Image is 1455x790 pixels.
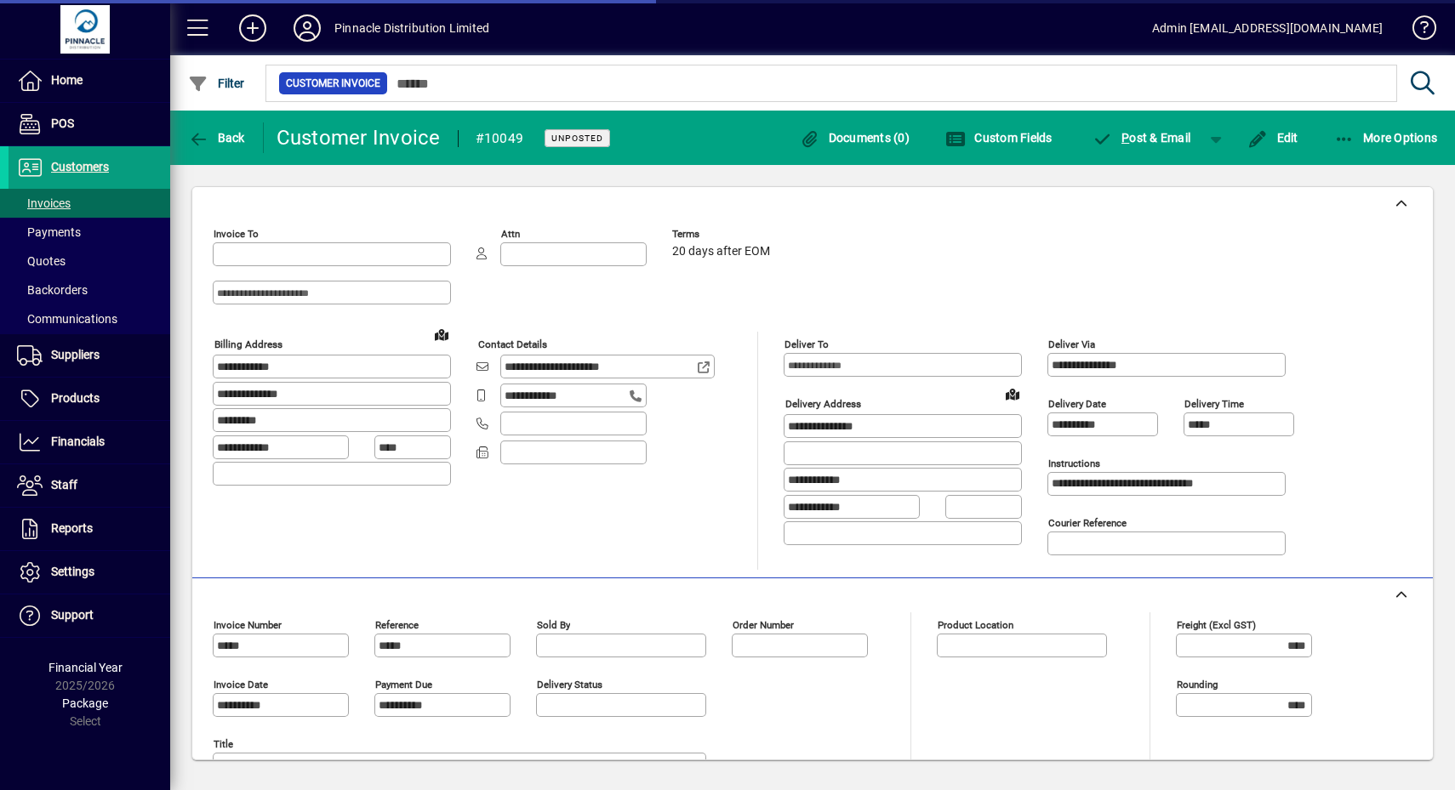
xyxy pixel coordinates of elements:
[51,608,94,622] span: Support
[501,228,520,240] mat-label: Attn
[214,619,282,631] mat-label: Invoice number
[1048,517,1127,529] mat-label: Courier Reference
[51,160,109,173] span: Customers
[428,321,455,348] a: View on map
[214,228,259,240] mat-label: Invoice To
[184,122,249,153] button: Back
[277,124,441,151] div: Customer Invoice
[51,478,77,492] span: Staff
[51,391,100,405] span: Products
[51,565,94,578] span: Settings
[62,696,108,710] span: Package
[1330,122,1442,153] button: More Options
[476,125,524,152] div: #10049
[188,77,245,90] span: Filter
[51,348,100,361] span: Suppliers
[941,122,1057,153] button: Custom Fields
[17,312,117,326] span: Communications
[537,619,570,631] mat-label: Sold by
[551,133,603,144] span: Unposted
[799,131,910,145] span: Documents (0)
[945,131,1053,145] span: Custom Fields
[1177,679,1218,691] mat-label: Rounding
[334,14,489,42] div: Pinnacle Distribution Limited
[1400,3,1434,59] a: Knowledge Base
[51,435,105,448] span: Financials
[9,60,170,102] a: Home
[17,196,71,210] span: Invoices
[17,283,88,297] span: Backorders
[733,619,794,631] mat-label: Order number
[672,229,774,240] span: Terms
[9,189,170,218] a: Invoices
[184,68,249,99] button: Filter
[999,380,1026,407] a: View on map
[9,551,170,594] a: Settings
[938,619,1013,631] mat-label: Product location
[1093,131,1191,145] span: ost & Email
[1084,122,1200,153] button: Post & Email
[9,218,170,247] a: Payments
[537,679,602,691] mat-label: Delivery status
[9,276,170,304] a: Backorders
[1152,14,1383,42] div: Admin [EMAIL_ADDRESS][DOMAIN_NAME]
[1048,398,1106,410] mat-label: Delivery date
[17,225,81,239] span: Payments
[225,13,280,43] button: Add
[1247,131,1298,145] span: Edit
[214,679,268,691] mat-label: Invoice date
[214,738,233,750] mat-label: Title
[9,508,170,550] a: Reports
[785,338,829,350] mat-label: Deliver To
[9,247,170,276] a: Quotes
[9,103,170,145] a: POS
[375,679,432,691] mat-label: Payment due
[170,122,264,153] app-page-header-button: Back
[9,421,170,463] a: Financials
[9,304,170,333] a: Communications
[17,254,66,268] span: Quotes
[280,13,334,43] button: Profile
[1121,131,1129,145] span: P
[795,122,914,153] button: Documents (0)
[1177,619,1256,631] mat-label: Freight (excl GST)
[286,75,380,92] span: Customer Invoice
[48,661,123,674] span: Financial Year
[51,73,83,87] span: Home
[9,378,170,420] a: Products
[9,464,170,507] a: Staff
[1048,458,1100,469] mat-label: Instructions
[1243,122,1303,153] button: Edit
[1184,398,1244,410] mat-label: Delivery time
[9,334,170,377] a: Suppliers
[51,521,93,535] span: Reports
[188,131,245,145] span: Back
[375,619,419,631] mat-label: Reference
[672,245,770,259] span: 20 days after EOM
[1048,338,1095,350] mat-label: Deliver via
[51,117,74,130] span: POS
[9,594,170,637] a: Support
[1334,131,1438,145] span: More Options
